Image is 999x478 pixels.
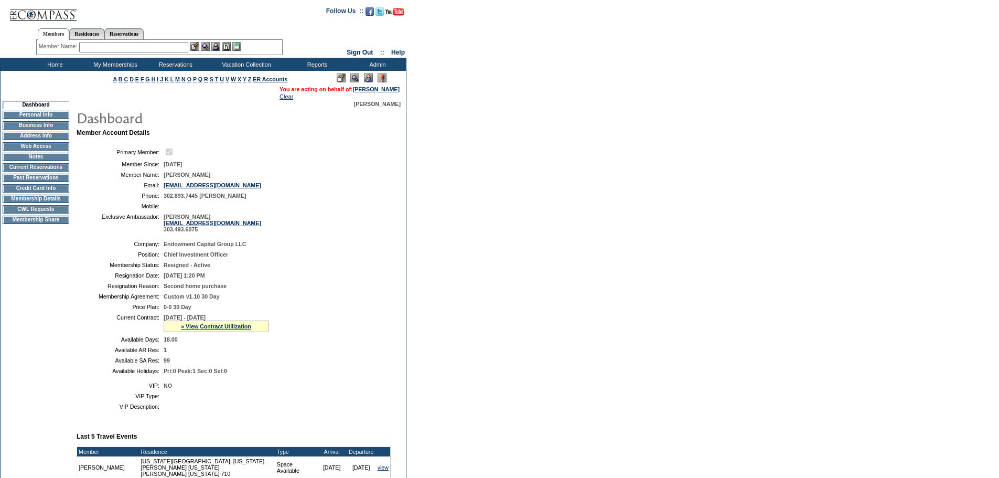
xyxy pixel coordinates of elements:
a: L [170,76,174,82]
a: » View Contract Utilization [181,323,251,330]
td: Home [24,58,84,71]
span: Second home purchase [164,283,227,289]
td: Personal Info [3,111,69,119]
span: [DATE] - [DATE] [164,314,206,321]
td: Current Contract: [81,314,159,332]
img: View [201,42,210,51]
a: F [141,76,144,82]
td: Available AR Res: [81,347,159,353]
a: R [204,76,208,82]
a: V [225,76,229,82]
span: You are acting on behalf of: [280,86,400,92]
img: Reservations [222,42,231,51]
td: Membership Status: [81,262,159,268]
img: b_edit.gif [190,42,199,51]
img: Follow us on Twitter [375,7,384,16]
img: Impersonate [211,42,220,51]
span: [DATE] [164,161,182,167]
img: Subscribe to our YouTube Channel [385,8,404,16]
td: Admin [346,58,406,71]
a: I [157,76,158,82]
td: Resignation Date: [81,272,159,279]
a: A [113,76,117,82]
span: :: [380,49,384,56]
td: Resignation Reason: [81,283,159,289]
td: Address Info [3,132,69,140]
a: C [124,76,128,82]
a: [EMAIL_ADDRESS][DOMAIN_NAME] [164,182,261,188]
td: Vacation Collection [205,58,286,71]
span: Custom v1.10 30 Day [164,293,220,300]
a: E [135,76,139,82]
td: Position: [81,251,159,258]
img: Log Concern/Member Elevation [378,73,386,82]
a: U [220,76,224,82]
b: Last 5 Travel Events [77,433,137,440]
td: Mobile: [81,203,159,209]
td: Departure [347,447,376,456]
span: [PERSON_NAME] 303.493.6075 [164,214,261,232]
td: Type [275,447,317,456]
td: Reports [286,58,346,71]
td: Residence [139,447,275,456]
a: D [130,76,134,82]
a: M [175,76,180,82]
a: T [215,76,219,82]
a: B [119,76,123,82]
span: NO [164,383,172,389]
a: Help [391,49,405,56]
td: Member Since: [81,161,159,167]
td: VIP: [81,383,159,389]
div: Member Name: [39,42,79,51]
td: CWL Requests [3,205,69,214]
a: Reservations [104,28,144,39]
a: Sign Out [347,49,373,56]
a: Residences [69,28,104,39]
img: Become our fan on Facebook [366,7,374,16]
span: 1 [164,347,167,353]
td: Credit Card Info [3,184,69,193]
td: Membership Details [3,195,69,203]
a: P [193,76,197,82]
a: K [165,76,169,82]
a: view [378,464,389,471]
a: H [152,76,156,82]
span: Pri:0 Peak:1 Sec:0 Sel:0 [164,368,227,374]
a: S [210,76,213,82]
span: Endowment Capital Group LLC [164,241,246,247]
img: pgTtlDashboard.gif [76,107,286,128]
a: J [160,76,163,82]
a: G [145,76,149,82]
b: Member Account Details [77,129,150,136]
a: X [238,76,241,82]
a: Follow us on Twitter [375,10,384,17]
td: Email: [81,182,159,188]
a: O [187,76,191,82]
td: Arrival [317,447,347,456]
a: ER Accounts [253,76,287,82]
td: Notes [3,153,69,161]
a: Members [38,28,70,40]
span: [DATE] 1:20 PM [164,272,205,279]
a: W [231,76,236,82]
td: Current Reservations [3,163,69,172]
td: Business Info [3,121,69,130]
span: [PERSON_NAME] [164,172,210,178]
td: VIP Type: [81,393,159,399]
td: Available Days: [81,336,159,343]
span: 302.893.7445 [PERSON_NAME] [164,193,246,199]
img: Edit Mode [337,73,346,82]
img: View Mode [350,73,359,82]
img: Impersonate [364,73,373,82]
td: Available Holidays: [81,368,159,374]
td: Follow Us :: [326,6,363,19]
span: [PERSON_NAME] [354,101,401,107]
a: [EMAIL_ADDRESS][DOMAIN_NAME] [164,220,261,226]
a: Become our fan on Facebook [366,10,374,17]
td: Member [77,447,139,456]
td: Dashboard [3,101,69,109]
a: Q [198,76,202,82]
span: Chief Investment Officer [164,251,228,258]
span: 99 [164,357,170,364]
td: Available SA Res: [81,357,159,364]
